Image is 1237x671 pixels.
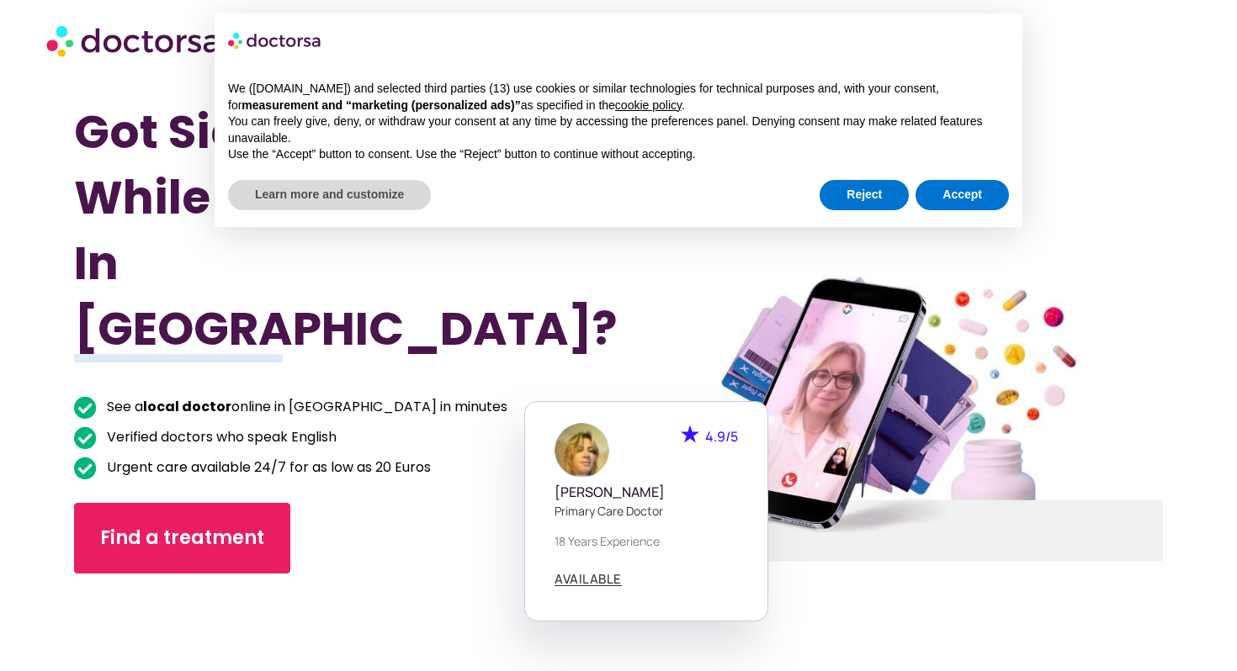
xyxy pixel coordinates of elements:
p: 18 years experience [555,532,738,550]
p: You can freely give, deny, or withdraw your consent at any time by accessing the preferences pane... [228,114,1009,146]
p: We ([DOMAIN_NAME]) and selected third parties (13) use cookies or similar technologies for techni... [228,81,1009,114]
button: Reject [820,180,909,210]
strong: measurement and “marketing (personalized ads)” [242,98,520,112]
span: See a online in [GEOGRAPHIC_DATA] in minutes [103,395,507,419]
p: Primary care doctor [555,502,738,520]
span: Urgent care available 24/7 for as low as 20 Euros [103,456,431,479]
span: 4.9/5 [705,427,738,446]
a: cookie policy [615,98,682,112]
h5: [PERSON_NAME] [555,484,738,500]
button: Learn more and customize [228,180,431,210]
img: logo [228,27,322,54]
b: local doctor [143,397,231,416]
span: Verified doctors who speak English [103,425,337,449]
p: Use the “Accept” button to consent. Use the “Reject” button to continue without accepting. [228,146,1009,163]
button: Accept [916,180,1009,210]
span: Find a treatment [100,525,264,552]
a: Find a treatment [74,503,290,573]
a: AVAILABLE [555,573,622,586]
h1: Got Sick While Traveling In [GEOGRAPHIC_DATA]? [74,99,537,362]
